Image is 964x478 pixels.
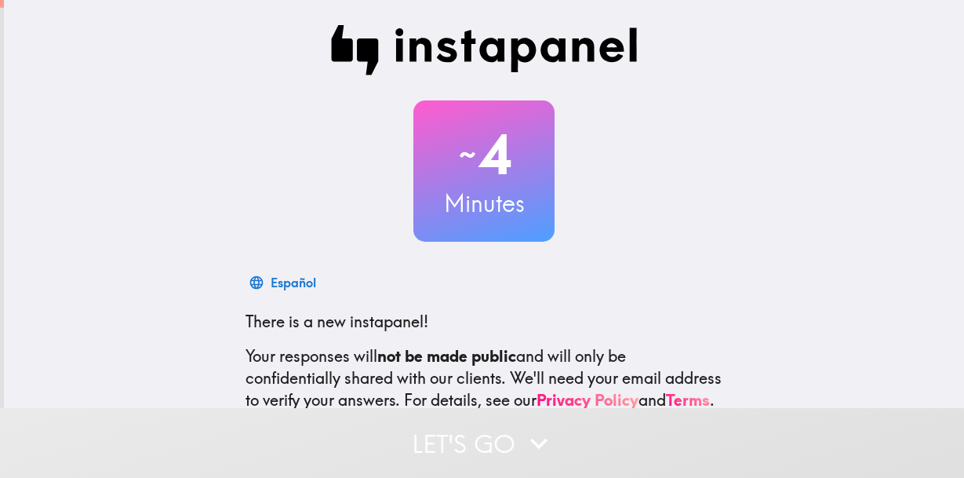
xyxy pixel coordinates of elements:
[413,122,555,187] h2: 4
[377,346,516,366] b: not be made public
[413,187,555,220] h3: Minutes
[537,390,638,410] a: Privacy Policy
[330,25,638,75] img: Instapanel
[246,345,722,411] p: Your responses will and will only be confidentially shared with our clients. We'll need your emai...
[666,390,710,410] a: Terms
[246,312,428,331] span: There is a new instapanel!
[246,267,322,298] button: Español
[457,131,478,178] span: ~
[271,272,316,294] div: Español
